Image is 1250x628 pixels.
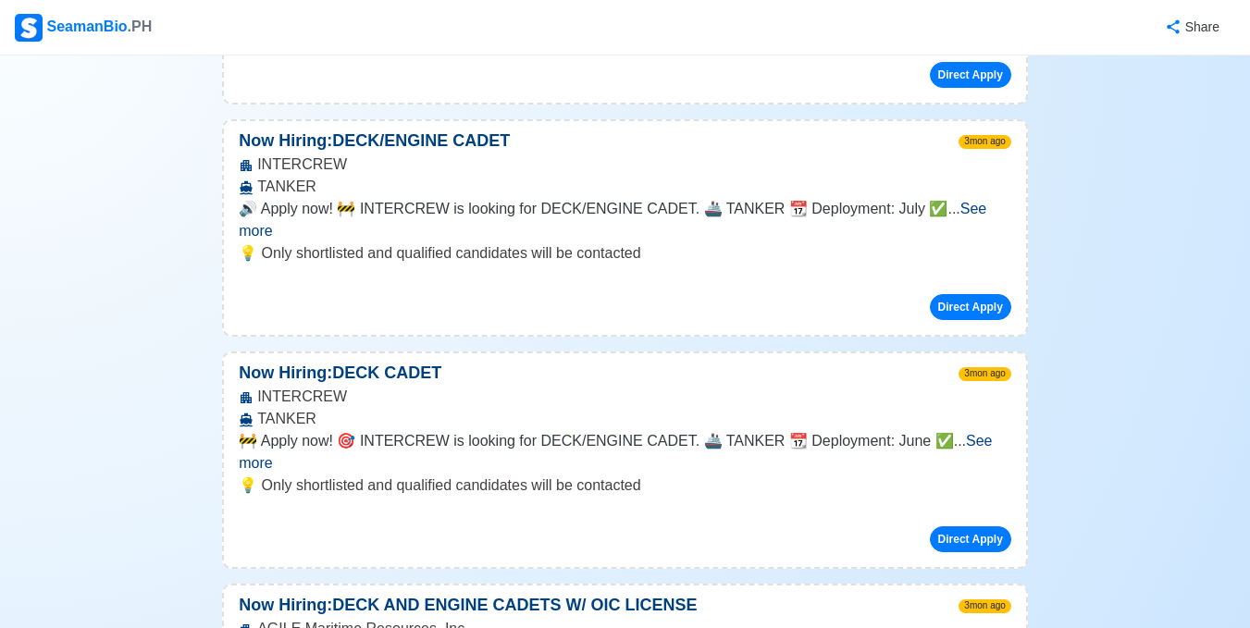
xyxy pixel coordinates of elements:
[959,599,1010,613] span: 3mon ago
[239,433,992,471] span: ...
[1146,9,1235,45] button: Share
[224,386,1026,430] div: INTERCREW TANKER
[128,18,153,34] span: .PH
[959,367,1010,381] span: 3mon ago
[224,129,525,154] p: Now Hiring: DECK/ENGINE CADET
[239,433,954,449] span: 🚧 Apply now! 🎯 INTERCREW is looking for DECK/ENGINE CADET. 🚢 TANKER 📆 Deployment: June ✅
[224,593,712,618] p: Now Hiring: DECK AND ENGINE CADETS W/ OIC LICENSE
[15,14,43,42] img: Logo
[930,526,1011,552] button: Direct Apply
[239,474,1011,497] p: 💡 Only shortlisted and qualified candidates will be contacted
[239,242,1011,265] p: 💡 Only shortlisted and qualified candidates will be contacted
[15,14,152,42] div: SeamanBio
[930,294,1011,320] button: Direct Apply
[959,135,1010,149] span: 3mon ago
[239,201,947,216] span: 🔊 Apply now! 🚧 INTERCREW is looking for DECK/ENGINE CADET. 🚢 TANKER 📆 Deployment: July ✅
[224,154,1026,198] div: INTERCREW TANKER
[224,361,456,386] p: Now Hiring: DECK CADET
[239,433,992,471] span: See more
[930,62,1011,88] button: Direct Apply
